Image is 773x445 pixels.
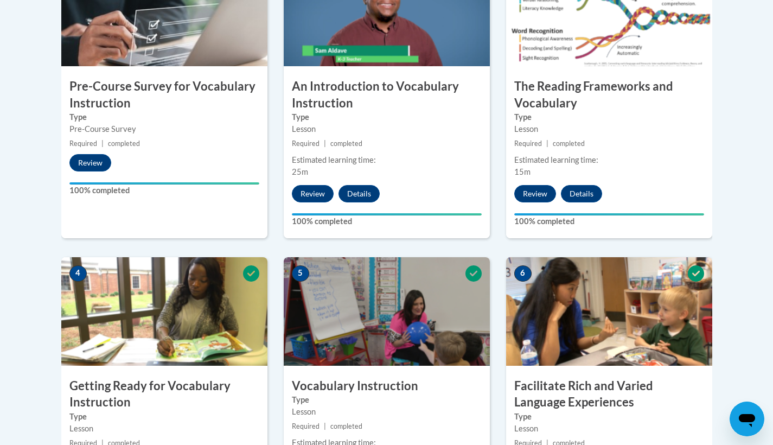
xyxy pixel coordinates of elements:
[292,265,309,282] span: 5
[514,139,542,148] span: Required
[514,185,556,202] button: Review
[292,167,308,176] span: 25m
[292,111,482,123] label: Type
[514,265,532,282] span: 6
[546,139,548,148] span: |
[338,185,380,202] button: Details
[284,257,490,366] img: Course Image
[101,139,104,148] span: |
[61,378,267,411] h3: Getting Ready for Vocabulary Instruction
[69,111,259,123] label: Type
[61,257,267,366] img: Course Image
[292,422,320,430] span: Required
[69,139,97,148] span: Required
[292,154,482,166] div: Estimated learning time:
[514,123,704,135] div: Lesson
[561,185,602,202] button: Details
[69,411,259,423] label: Type
[330,422,362,430] span: completed
[514,215,704,227] label: 100% completed
[292,185,334,202] button: Review
[506,257,712,366] img: Course Image
[108,139,140,148] span: completed
[284,78,490,112] h3: An Introduction to Vocabulary Instruction
[292,394,482,406] label: Type
[514,111,704,123] label: Type
[514,154,704,166] div: Estimated learning time:
[292,215,482,227] label: 100% completed
[553,139,585,148] span: completed
[69,154,111,171] button: Review
[514,411,704,423] label: Type
[69,423,259,435] div: Lesson
[506,78,712,112] h3: The Reading Frameworks and Vocabulary
[292,123,482,135] div: Lesson
[284,378,490,395] h3: Vocabulary Instruction
[292,213,482,215] div: Your progress
[69,182,259,185] div: Your progress
[69,265,87,282] span: 4
[61,78,267,112] h3: Pre-Course Survey for Vocabulary Instruction
[514,213,704,215] div: Your progress
[292,406,482,418] div: Lesson
[69,123,259,135] div: Pre-Course Survey
[324,139,326,148] span: |
[292,139,320,148] span: Required
[330,139,362,148] span: completed
[324,422,326,430] span: |
[730,402,764,436] iframe: Button to launch messaging window
[506,378,712,411] h3: Facilitate Rich and Varied Language Experiences
[514,423,704,435] div: Lesson
[514,167,531,176] span: 15m
[69,185,259,196] label: 100% completed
